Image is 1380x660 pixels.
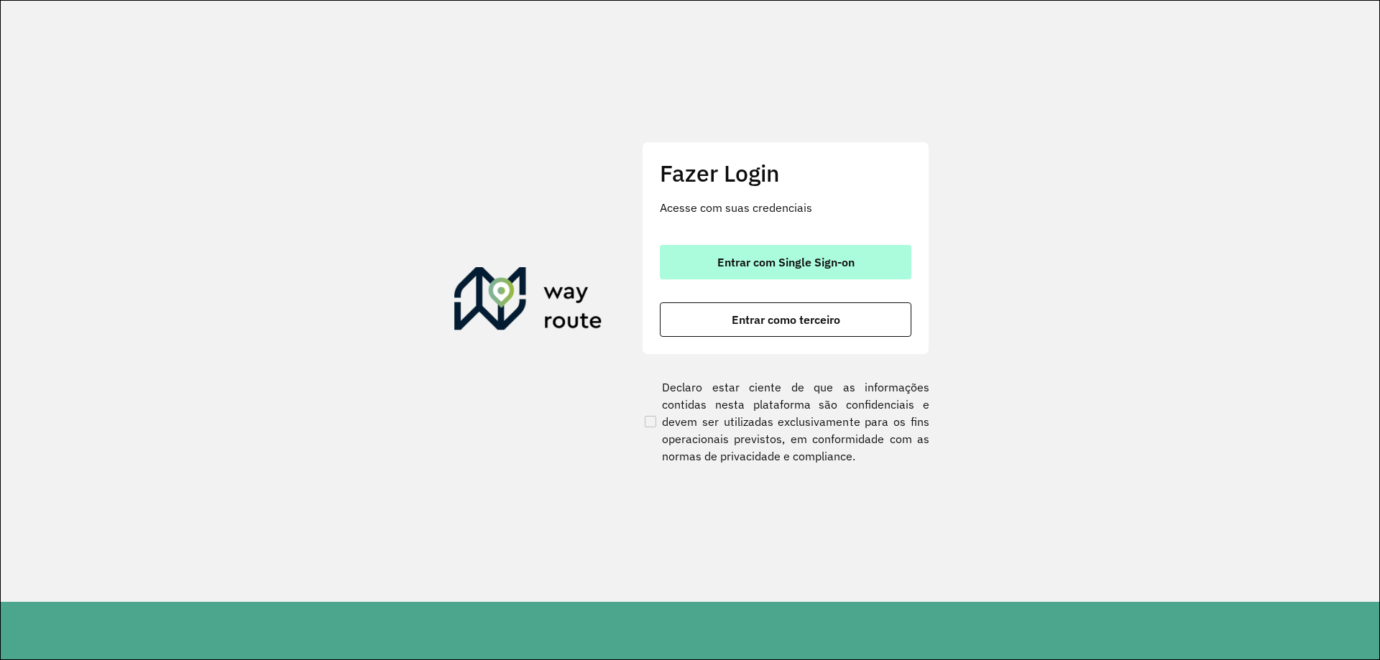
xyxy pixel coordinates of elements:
span: Entrar como terceiro [732,314,840,325]
h2: Fazer Login [660,159,911,187]
button: button [660,245,911,279]
label: Declaro estar ciente de que as informações contidas nesta plataforma são confidenciais e devem se... [642,378,929,465]
button: button [660,302,911,337]
p: Acesse com suas credenciais [660,199,911,216]
span: Entrar com Single Sign-on [717,256,855,268]
img: Roteirizador AmbevTech [454,267,602,336]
